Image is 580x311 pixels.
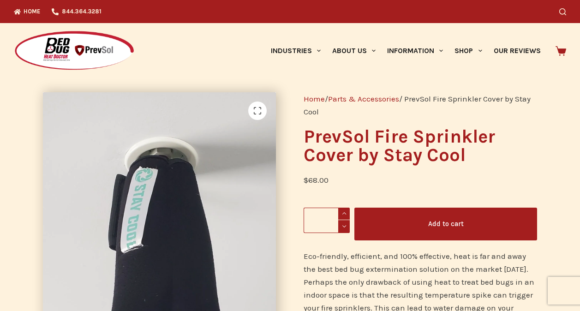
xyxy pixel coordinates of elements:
[354,208,537,240] button: Add to cart
[265,23,546,78] nav: Primary
[304,92,537,118] nav: Breadcrumb
[559,8,566,15] button: Search
[304,94,325,103] a: Home
[14,30,135,72] img: Prevsol/Bed Bug Heat Doctor
[382,23,449,78] a: Information
[449,23,488,78] a: Shop
[265,23,326,78] a: Industries
[328,94,399,103] a: Parts & Accessories
[304,175,308,185] span: $
[304,127,537,164] h1: PrevSol Fire Sprinkler Cover by Stay Cool
[488,23,546,78] a: Our Reviews
[326,23,381,78] a: About Us
[248,102,267,120] a: View full-screen image gallery
[304,175,329,185] bdi: 68.00
[43,245,279,254] a: PrevSol Fire Sprinkler Cover by Stay Cool
[304,208,350,233] input: Product quantity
